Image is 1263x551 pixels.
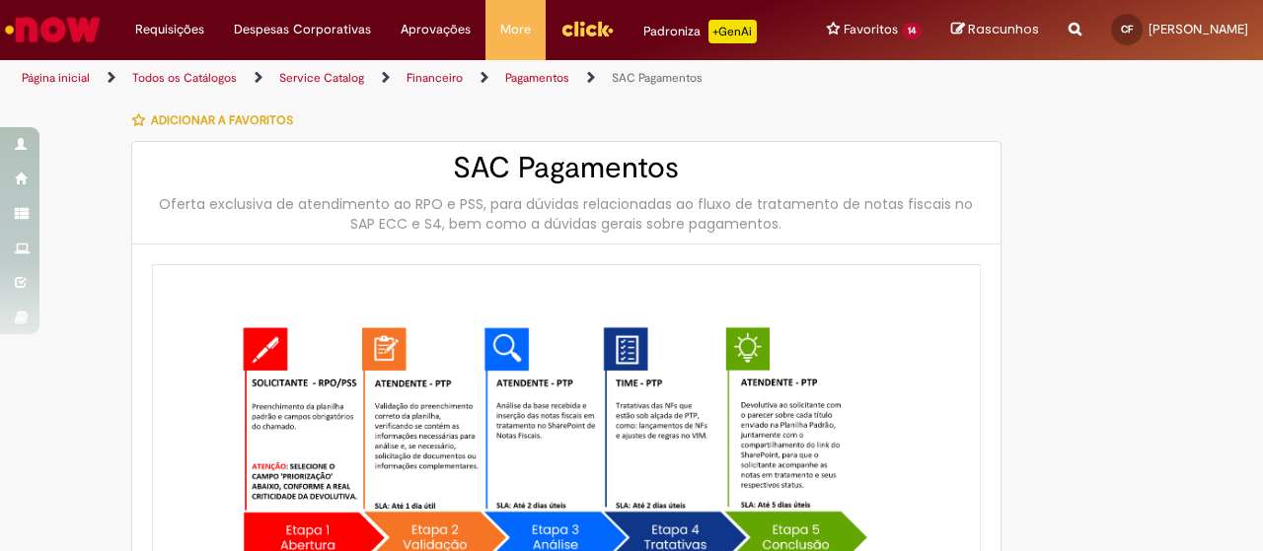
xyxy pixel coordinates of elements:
a: Todos os Catálogos [132,70,237,86]
span: Aprovações [401,20,471,39]
a: Financeiro [407,70,463,86]
span: Favoritos [844,20,898,39]
img: click_logo_yellow_360x200.png [560,14,614,43]
span: 14 [902,23,922,39]
h2: SAC Pagamentos [152,152,981,184]
p: +GenAi [708,20,757,43]
span: Rascunhos [968,20,1039,38]
span: [PERSON_NAME] [1149,21,1248,37]
span: Requisições [135,20,204,39]
span: Adicionar a Favoritos [151,112,293,128]
a: Service Catalog [279,70,364,86]
div: Oferta exclusiva de atendimento ao RPO e PSS, para dúvidas relacionadas ao fluxo de tratamento de... [152,194,981,234]
div: Padroniza [643,20,757,43]
span: CF [1121,23,1133,35]
button: Adicionar a Favoritos [131,100,304,141]
ul: Trilhas de página [15,60,827,97]
img: ServiceNow [2,10,104,49]
a: SAC Pagamentos [612,70,703,86]
span: More [500,20,531,39]
a: Página inicial [22,70,90,86]
a: Pagamentos [505,70,569,86]
span: Despesas Corporativas [234,20,371,39]
a: Rascunhos [951,21,1039,39]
